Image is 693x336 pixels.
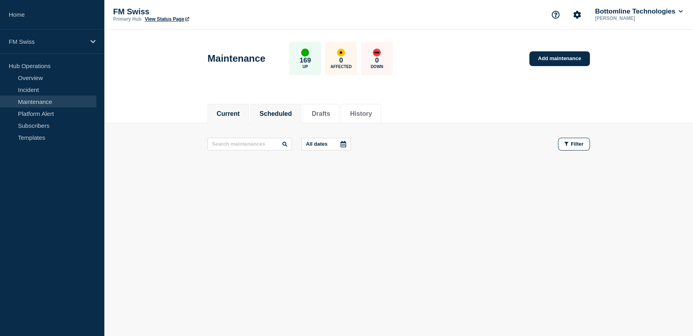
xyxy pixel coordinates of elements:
button: Current [217,110,240,117]
p: Down [371,64,384,69]
p: Primary Hub [113,16,141,22]
p: 0 [375,57,379,64]
button: Bottomline Technologies [593,8,684,16]
button: Drafts [312,110,330,117]
div: up [301,49,309,57]
p: 169 [300,57,311,64]
button: Scheduled [260,110,292,117]
p: FM Swiss [9,38,85,45]
a: Add maintenance [529,51,590,66]
div: down [373,49,381,57]
p: Affected [331,64,352,69]
p: FM Swiss [113,7,272,16]
button: All dates [301,138,351,150]
p: Up [302,64,308,69]
h1: Maintenance [208,53,265,64]
input: Search maintenances [208,138,292,150]
button: Account settings [569,6,585,23]
p: All dates [306,141,327,147]
span: Filter [571,141,583,147]
button: Support [547,6,564,23]
a: View Status Page [145,16,189,22]
button: Filter [558,138,590,150]
button: History [350,110,372,117]
p: [PERSON_NAME] [593,16,676,21]
p: 0 [339,57,343,64]
div: affected [337,49,345,57]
